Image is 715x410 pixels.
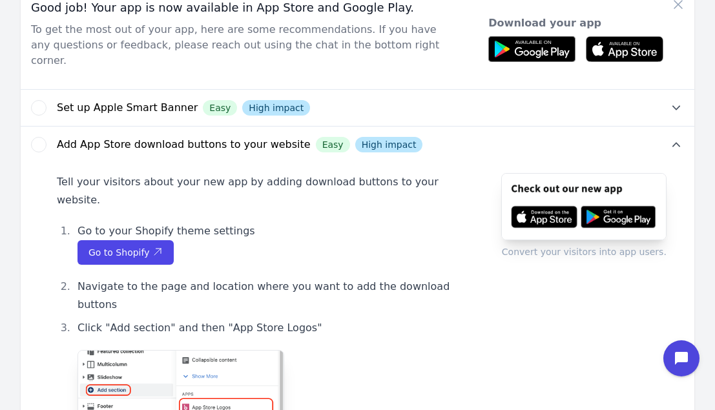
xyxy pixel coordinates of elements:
[57,90,694,126] button: Set up Apple Smart BannerEasyHigh impact
[502,245,667,258] span: Convert your visitors into app users.
[488,15,684,31] div: Download your app
[78,240,174,265] button: Go to Shopify
[488,36,575,62] img: Available on Google Play
[355,137,423,152] div: High impact
[31,22,459,68] div: To get the most out of your app, here are some recommendations. If you have any questions or feed...
[78,225,255,237] span: Go to your Shopify theme settings
[501,173,667,240] img: App Store buttons
[78,246,174,258] a: Go to Shopify
[203,100,237,116] div: Easy
[316,137,350,152] div: Easy
[78,280,450,311] span: Navigate to the page and location where you want to add the download buttons
[57,127,694,163] button: Add App Store download buttons to your websiteEasyHigh impact
[57,173,484,209] p: Tell your visitors about your new app by adding download buttons to your website.
[242,100,310,116] div: High impact
[88,246,163,259] span: Go to Shopify
[586,36,663,62] img: Available on App Store
[57,137,311,152] span: Add App Store download buttons to your website
[57,100,198,116] span: Set up Apple Smart Banner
